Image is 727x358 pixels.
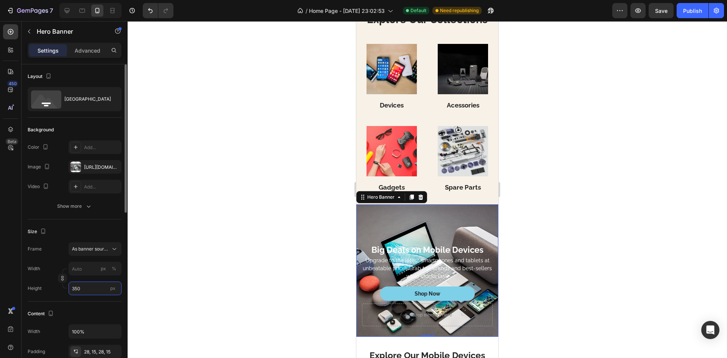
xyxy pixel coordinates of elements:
span: Save [655,8,668,14]
input: px% [69,262,122,276]
button: As banner source [69,242,122,256]
div: Color [28,142,50,153]
p: Hero Banner [37,27,101,36]
div: Padding [28,348,45,355]
div: Publish [683,7,702,15]
input: Auto [69,325,121,338]
div: Content [28,309,55,319]
div: Beta [6,139,18,145]
span: As banner source [72,246,109,252]
p: Advanced [75,47,100,54]
div: Show more [57,202,92,210]
div: Add... [84,144,120,151]
span: px [110,285,115,291]
button: Publish [677,3,708,18]
div: Open Intercom Messenger [701,321,719,339]
div: Background [28,126,54,133]
button: px [109,264,119,273]
h2: Explore Our Mobile Devices [6,328,136,341]
div: Size [28,227,48,237]
p: 7 [50,6,53,15]
span: Need republishing [440,7,479,14]
label: Height [28,285,42,292]
button: 7 [3,3,56,18]
div: [URL][DOMAIN_NAME] [84,164,120,171]
div: px [101,265,106,272]
div: % [112,265,116,272]
div: [GEOGRAPHIC_DATA] [64,90,111,108]
label: Width [28,265,40,272]
div: Layout [28,72,53,82]
p: Settings [37,47,59,54]
label: Frame [28,246,42,252]
button: Show more [28,199,122,213]
div: 450 [7,81,18,87]
div: Image [28,162,51,172]
span: Home Page - [DATE] 23:02:53 [309,7,385,15]
input: px [69,282,122,295]
button: Save [649,3,674,18]
div: Width [28,328,40,335]
div: Add... [84,184,120,190]
div: 28, 15, 28, 15 [84,349,120,355]
iframe: Design area [356,21,498,358]
div: Undo/Redo [143,3,173,18]
span: / [306,7,307,15]
span: Default [410,7,426,14]
button: % [99,264,108,273]
div: Video [28,182,50,192]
